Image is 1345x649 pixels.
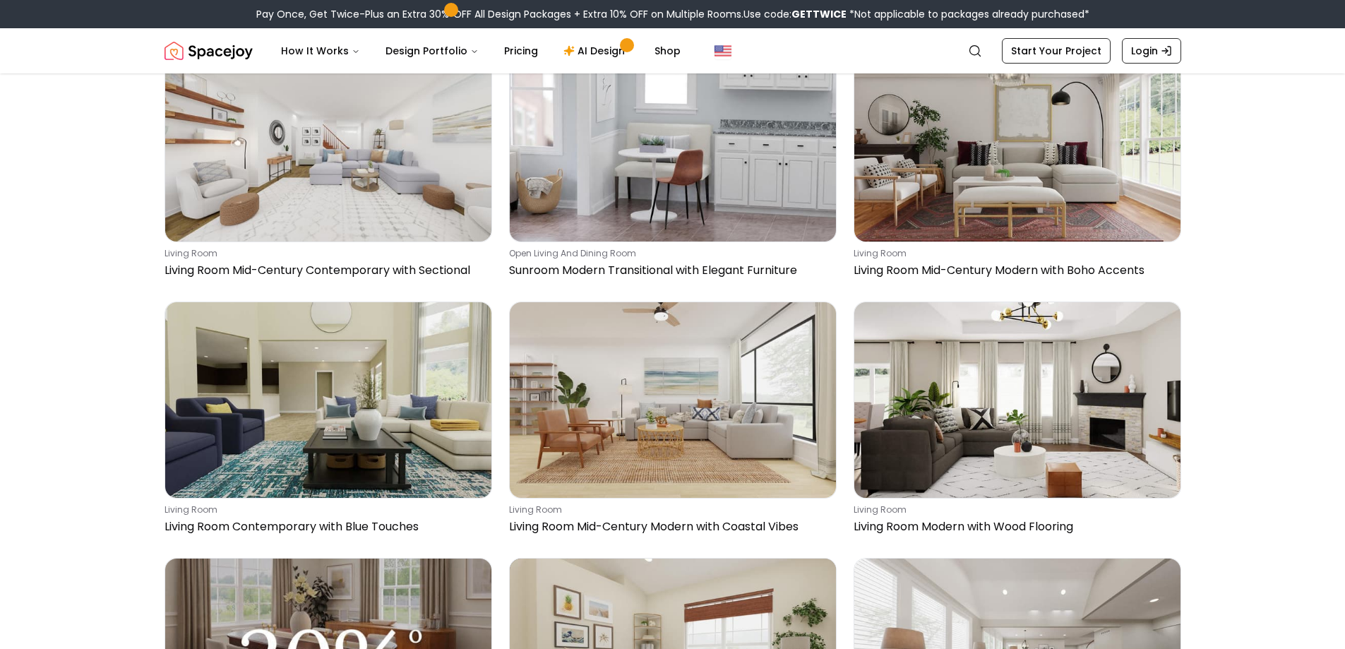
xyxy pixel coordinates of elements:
b: GETTWICE [791,7,847,21]
a: Living Room Modern with Wood Flooringliving roomLiving Room Modern with Wood Flooring [854,302,1181,541]
a: Living Room Contemporary with Blue Touchesliving roomLiving Room Contemporary with Blue Touches [165,302,492,541]
p: Living Room Contemporary with Blue Touches [165,518,486,535]
p: living room [165,504,486,516]
p: living room [854,504,1176,516]
a: Living Room Mid-Century Contemporary with Sectionalliving roomLiving Room Mid-Century Contemporar... [165,45,492,285]
a: Pricing [493,37,549,65]
div: Pay Once, Get Twice-Plus an Extra 30% OFF All Design Packages + Extra 10% OFF on Multiple Rooms. [256,7,1089,21]
p: Living Room Mid-Century Modern with Boho Accents [854,262,1176,279]
img: United States [715,42,731,59]
img: Spacejoy Logo [165,37,253,65]
a: AI Design [552,37,640,65]
a: Login [1122,38,1181,64]
a: Living Room Mid-Century Modern with Coastal Vibesliving roomLiving Room Mid-Century Modern with C... [509,302,837,541]
a: Spacejoy [165,37,253,65]
a: Shop [643,37,692,65]
img: Living Room Mid-Century Contemporary with Sectional [165,46,491,242]
button: How It Works [270,37,371,65]
p: living room [854,248,1176,259]
p: open living and dining room [509,248,831,259]
p: Living Room Mid-Century Contemporary with Sectional [165,262,486,279]
img: Living Room Contemporary with Blue Touches [165,302,491,498]
img: Sunroom Modern Transitional with Elegant Furniture [510,46,836,242]
p: Living Room Modern with Wood Flooring [854,518,1176,535]
img: Living Room Mid-Century Modern with Coastal Vibes [510,302,836,498]
a: Start Your Project [1002,38,1111,64]
a: Living Room Mid-Century Modern with Boho Accentsliving roomLiving Room Mid-Century Modern with Bo... [854,45,1181,285]
p: Living Room Mid-Century Modern with Coastal Vibes [509,518,831,535]
img: Living Room Modern with Wood Flooring [854,302,1180,498]
button: Design Portfolio [374,37,490,65]
p: living room [509,504,831,516]
a: Sunroom Modern Transitional with Elegant Furnitureopen living and dining roomSunroom Modern Trans... [509,45,837,285]
span: *Not applicable to packages already purchased* [847,7,1089,21]
img: Living Room Mid-Century Modern with Boho Accents [854,46,1180,242]
p: Sunroom Modern Transitional with Elegant Furniture [509,262,831,279]
nav: Global [165,28,1181,73]
nav: Main [270,37,692,65]
p: living room [165,248,486,259]
span: Use code: [743,7,847,21]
